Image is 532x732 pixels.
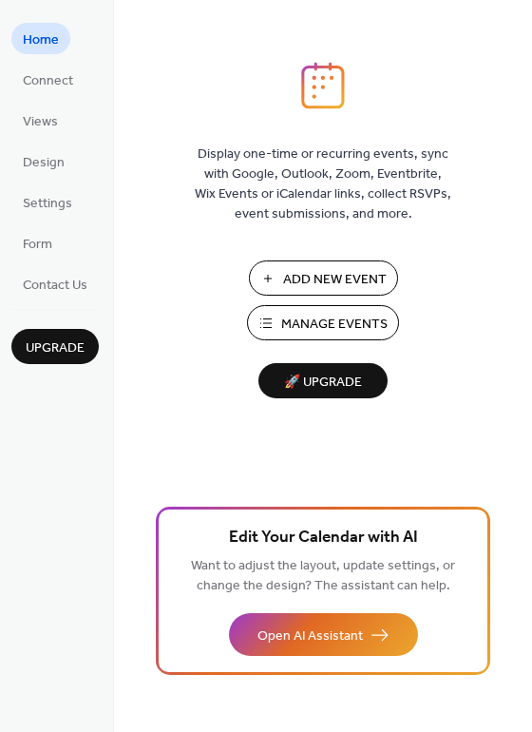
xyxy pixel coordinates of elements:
[23,194,72,214] span: Settings
[301,62,345,109] img: logo_icon.svg
[11,268,99,299] a: Contact Us
[11,23,70,54] a: Home
[229,525,418,551] span: Edit Your Calendar with AI
[11,329,99,364] button: Upgrade
[229,613,418,656] button: Open AI Assistant
[11,186,84,218] a: Settings
[195,144,451,224] span: Display one-time or recurring events, sync with Google, Outlook, Zoom, Eventbrite, Wix Events or ...
[23,71,73,91] span: Connect
[23,112,58,132] span: Views
[11,105,69,136] a: Views
[11,227,64,259] a: Form
[23,276,87,296] span: Contact Us
[270,370,376,395] span: 🚀 Upgrade
[11,145,76,177] a: Design
[247,305,399,340] button: Manage Events
[249,260,398,296] button: Add New Event
[258,363,388,398] button: 🚀 Upgrade
[281,315,388,335] span: Manage Events
[283,270,387,290] span: Add New Event
[23,153,65,173] span: Design
[191,553,455,599] span: Want to adjust the layout, update settings, or change the design? The assistant can help.
[23,30,59,50] span: Home
[26,338,85,358] span: Upgrade
[257,626,363,646] span: Open AI Assistant
[23,235,52,255] span: Form
[11,64,85,95] a: Connect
